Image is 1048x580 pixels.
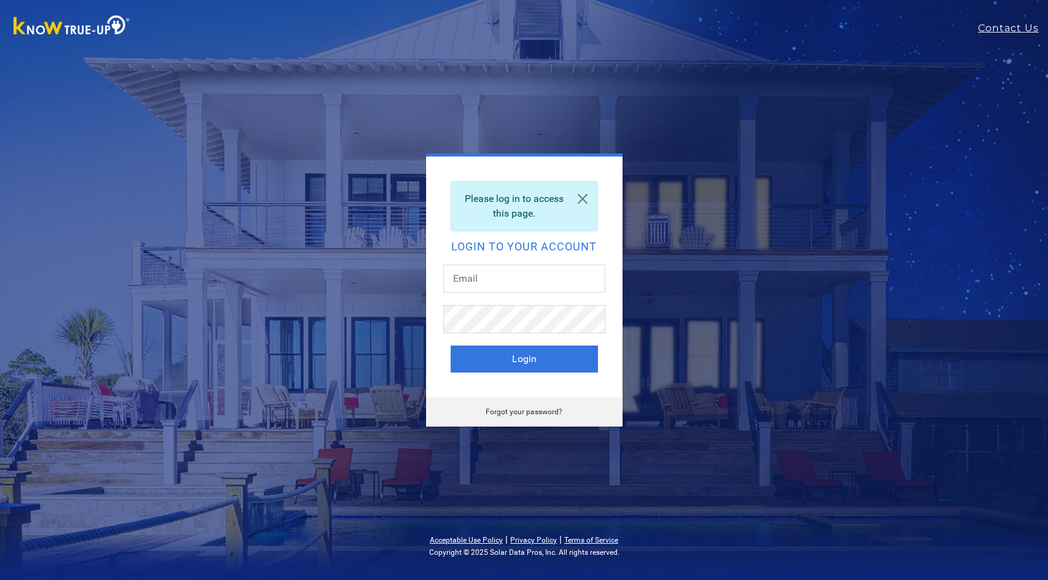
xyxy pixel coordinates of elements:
h2: Login to your account [451,241,598,252]
img: Know True-Up [7,13,136,41]
a: Close [568,182,597,216]
span: | [559,533,562,545]
div: Please log in to access this page. [451,181,598,231]
button: Login [451,346,598,373]
input: Email [443,265,605,293]
a: Forgot your password? [486,408,562,416]
a: Acceptable Use Policy [430,536,503,544]
a: Privacy Policy [510,536,557,544]
a: Terms of Service [564,536,618,544]
a: Contact Us [978,21,1048,36]
span: | [505,533,508,545]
